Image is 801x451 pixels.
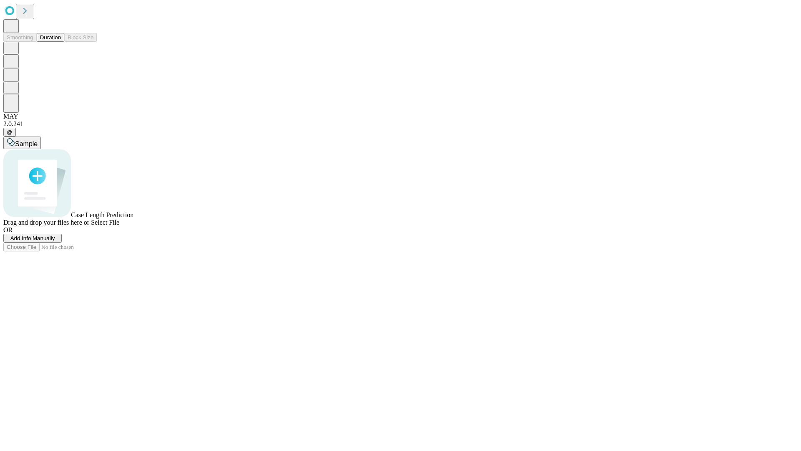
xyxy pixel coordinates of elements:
[3,128,16,137] button: @
[37,33,64,42] button: Duration
[3,120,798,128] div: 2.0.241
[91,219,119,226] span: Select File
[3,219,89,226] span: Drag and drop your files here or
[15,140,38,147] span: Sample
[64,33,97,42] button: Block Size
[3,33,37,42] button: Smoothing
[71,211,133,218] span: Case Length Prediction
[3,226,13,233] span: OR
[3,113,798,120] div: MAY
[7,129,13,135] span: @
[3,234,62,243] button: Add Info Manually
[10,235,55,241] span: Add Info Manually
[3,137,41,149] button: Sample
